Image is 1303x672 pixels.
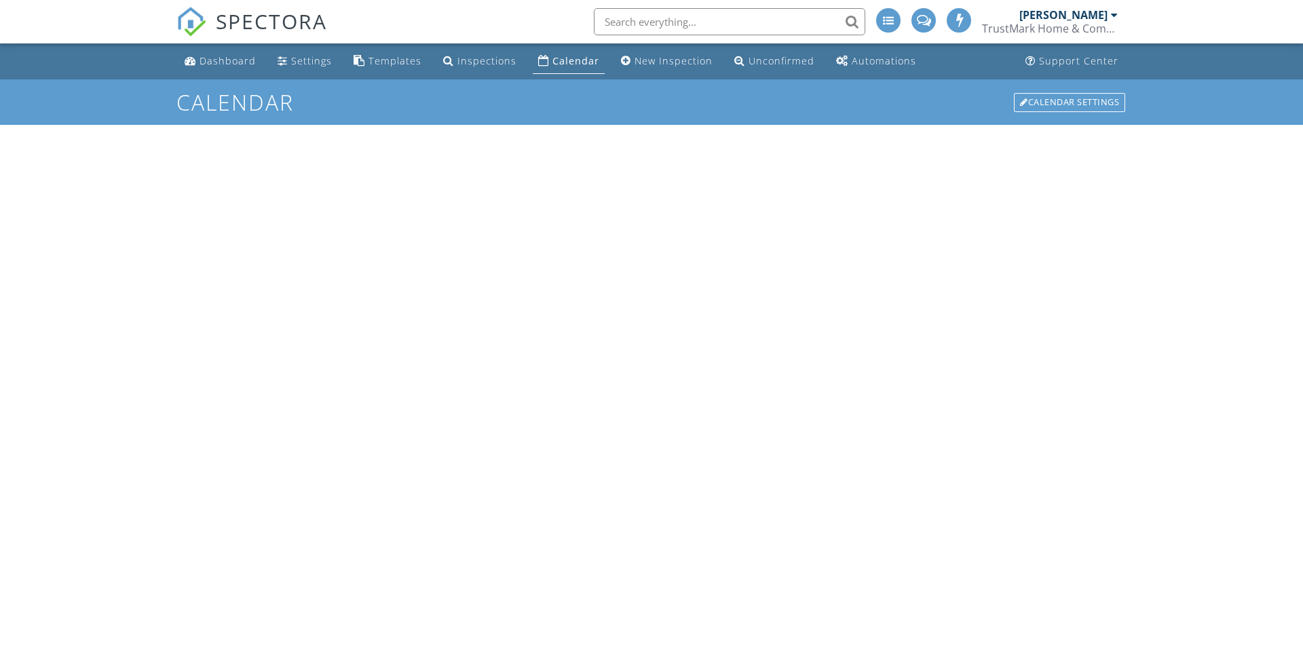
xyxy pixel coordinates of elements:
[1020,49,1124,74] a: Support Center
[1013,92,1127,113] a: Calendar Settings
[552,54,599,67] div: Calendar
[438,49,522,74] a: Inspections
[291,54,332,67] div: Settings
[1039,54,1118,67] div: Support Center
[852,54,916,67] div: Automations
[272,49,337,74] a: Settings
[1019,8,1108,22] div: [PERSON_NAME]
[200,54,256,67] div: Dashboard
[369,54,421,67] div: Templates
[729,49,820,74] a: Unconfirmed
[176,7,206,37] img: The Best Home Inspection Software - Spectora
[635,54,713,67] div: New Inspection
[179,49,261,74] a: Dashboard
[616,49,718,74] a: New Inspection
[533,49,605,74] a: Calendar
[457,54,516,67] div: Inspections
[831,49,922,74] a: Automations (Advanced)
[594,8,865,35] input: Search everything...
[1014,93,1125,112] div: Calendar Settings
[348,49,427,74] a: Templates
[982,22,1118,35] div: TrustMark Home & Commercial Inspectors
[176,90,1127,114] h1: Calendar
[176,18,327,47] a: SPECTORA
[216,7,327,35] span: SPECTORA
[749,54,814,67] div: Unconfirmed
